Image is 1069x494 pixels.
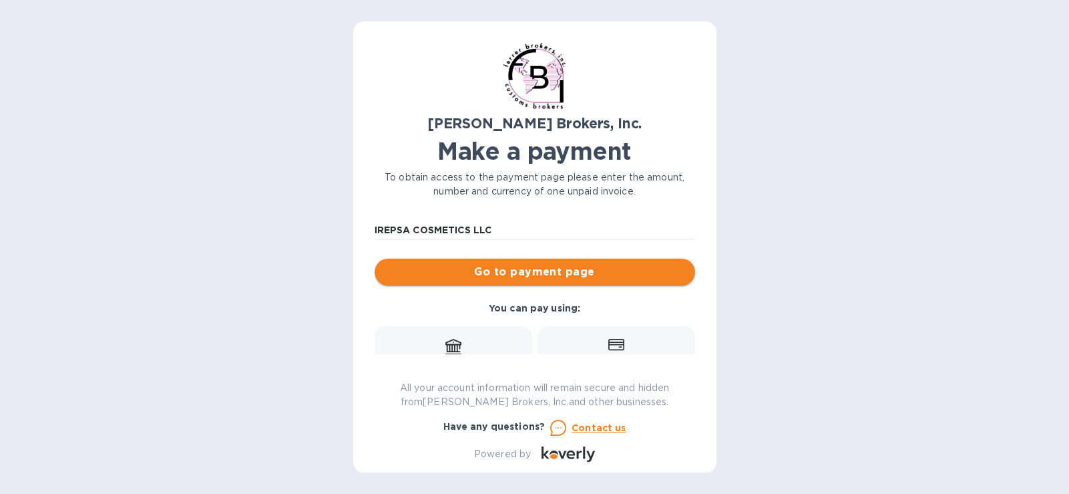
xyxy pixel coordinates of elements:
p: To obtain access to the payment page please enter the amount, number and currency of one unpaid i... [375,170,695,199]
button: Go to payment page [375,259,695,285]
p: All your account information will remain secure and hidden from [PERSON_NAME] Brokers, Inc. and o... [375,381,695,409]
b: [PERSON_NAME] Brokers, Inc. [427,115,642,132]
p: Powered by [474,447,531,461]
span: Go to payment page [385,264,684,280]
input: Enter business name [375,220,695,240]
b: You can pay using: [489,303,580,314]
b: Have any questions? [443,421,546,432]
h1: Make a payment [375,137,695,165]
u: Contact us [572,422,626,433]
